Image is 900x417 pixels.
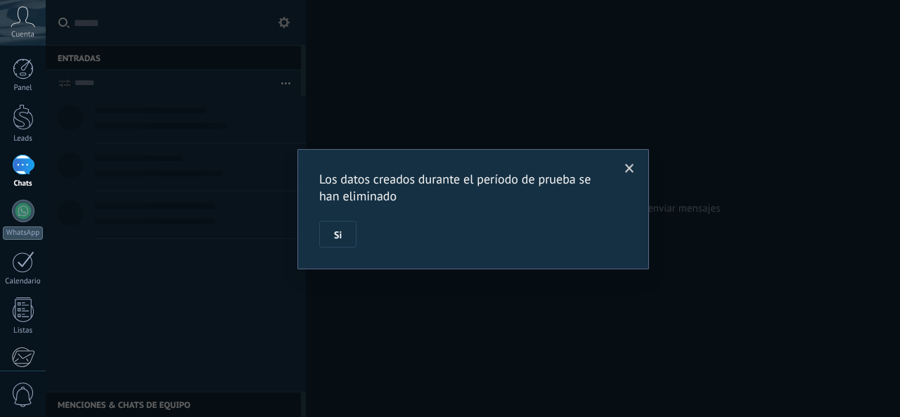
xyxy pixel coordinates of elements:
[3,134,44,143] div: Leads
[319,221,356,248] button: Si
[3,277,44,286] div: Calendario
[11,30,34,39] span: Cuenta
[319,171,613,205] h2: Los datos creados durante el período de prueba se han eliminado
[3,326,44,335] div: Listas
[3,179,44,188] div: Chats
[3,84,44,93] div: Panel
[334,230,342,240] span: Si
[3,226,43,240] div: WhatsApp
